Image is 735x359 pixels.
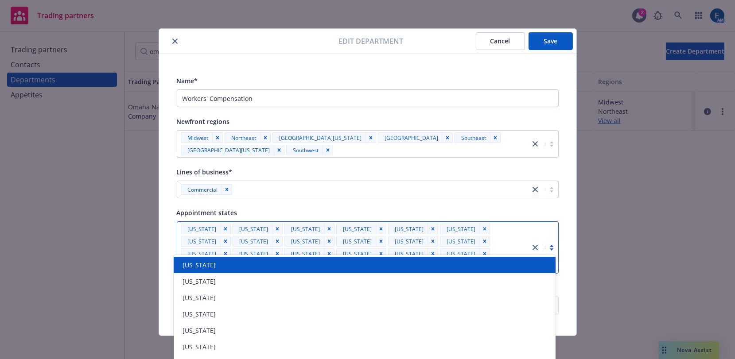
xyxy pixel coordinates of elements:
[236,249,268,259] span: [US_STATE]
[240,249,268,259] span: [US_STATE]
[443,249,476,259] span: [US_STATE]
[479,224,490,234] div: Remove [object Object]
[395,237,424,246] span: [US_STATE]
[288,237,320,246] span: [US_STATE]
[343,237,372,246] span: [US_STATE]
[184,249,217,259] span: [US_STATE]
[476,32,525,50] button: Cancel
[220,236,231,247] div: Remove [object Object]
[443,224,476,234] span: [US_STATE]
[276,133,362,143] span: [GEOGRAPHIC_DATA][US_STATE]
[184,133,209,143] span: Midwest
[292,224,320,234] span: [US_STATE]
[188,237,217,246] span: [US_STATE]
[447,237,476,246] span: [US_STATE]
[324,236,334,247] div: Remove [object Object]
[447,249,476,259] span: [US_STATE]
[177,208,237,217] span: Appointment states
[188,249,217,259] span: [US_STATE]
[222,184,232,195] div: Remove [object Object]
[183,260,216,270] span: [US_STATE]
[385,133,439,143] span: [GEOGRAPHIC_DATA]
[376,248,386,259] div: Remove [object Object]
[458,133,486,143] span: Southeast
[288,249,320,259] span: [US_STATE]
[340,224,372,234] span: [US_STATE]
[530,184,541,195] a: close
[395,224,424,234] span: [US_STATE]
[544,37,557,45] span: Save
[170,36,180,46] button: close
[240,237,268,246] span: [US_STATE]
[184,146,270,155] span: [GEOGRAPHIC_DATA][US_STATE]
[490,37,510,45] span: Cancel
[260,132,271,143] div: Remove [object Object]
[288,224,320,234] span: [US_STATE]
[292,237,320,246] span: [US_STATE]
[392,224,424,234] span: [US_STATE]
[184,237,217,246] span: [US_STATE]
[447,224,476,234] span: [US_STATE]
[183,342,216,351] span: [US_STATE]
[183,309,216,319] span: [US_STATE]
[272,248,283,259] div: Remove [object Object]
[323,145,333,155] div: Remove [object Object]
[442,132,453,143] div: Remove [object Object]
[343,224,372,234] span: [US_STATE]
[177,117,230,126] span: Newfront regions
[183,277,216,286] span: [US_STATE]
[395,249,424,259] span: [US_STATE]
[381,133,439,143] span: [GEOGRAPHIC_DATA]
[293,146,319,155] span: Southwest
[490,132,501,143] div: Remove [object Object]
[236,237,268,246] span: [US_STATE]
[183,293,216,302] span: [US_STATE]
[428,248,438,259] div: Remove [object Object]
[366,132,376,143] div: Remove [object Object]
[184,185,218,194] span: Commercial
[339,36,404,46] span: Edit department
[212,132,223,143] div: Remove [object Object]
[220,224,231,234] div: Remove [object Object]
[188,185,218,194] span: Commercial
[324,248,334,259] div: Remove [object Object]
[530,139,541,149] a: close
[232,133,257,143] span: Northeast
[188,146,270,155] span: [GEOGRAPHIC_DATA][US_STATE]
[292,249,320,259] span: [US_STATE]
[188,133,209,143] span: Midwest
[272,236,283,247] div: Remove [object Object]
[443,237,476,246] span: [US_STATE]
[376,236,386,247] div: Remove [object Object]
[392,237,424,246] span: [US_STATE]
[340,249,372,259] span: [US_STATE]
[177,77,198,85] span: Name*
[479,236,490,247] div: Remove [object Object]
[428,224,438,234] div: Remove [object Object]
[462,133,486,143] span: Southeast
[529,32,573,50] button: Save
[479,248,490,259] div: Remove [object Object]
[220,248,231,259] div: Remove [object Object]
[280,133,362,143] span: [GEOGRAPHIC_DATA][US_STATE]
[290,146,319,155] span: Southwest
[240,224,268,234] span: [US_STATE]
[184,224,217,234] span: [US_STATE]
[188,224,217,234] span: [US_STATE]
[324,224,334,234] div: Remove [object Object]
[428,236,438,247] div: Remove [object Object]
[183,326,216,335] span: [US_STATE]
[376,224,386,234] div: Remove [object Object]
[392,249,424,259] span: [US_STATE]
[530,242,541,253] a: close
[236,224,268,234] span: [US_STATE]
[340,237,372,246] span: [US_STATE]
[228,133,257,143] span: Northeast
[343,249,372,259] span: [US_STATE]
[274,145,284,155] div: Remove [object Object]
[272,224,283,234] div: Remove [object Object]
[177,168,233,176] span: Lines of business*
